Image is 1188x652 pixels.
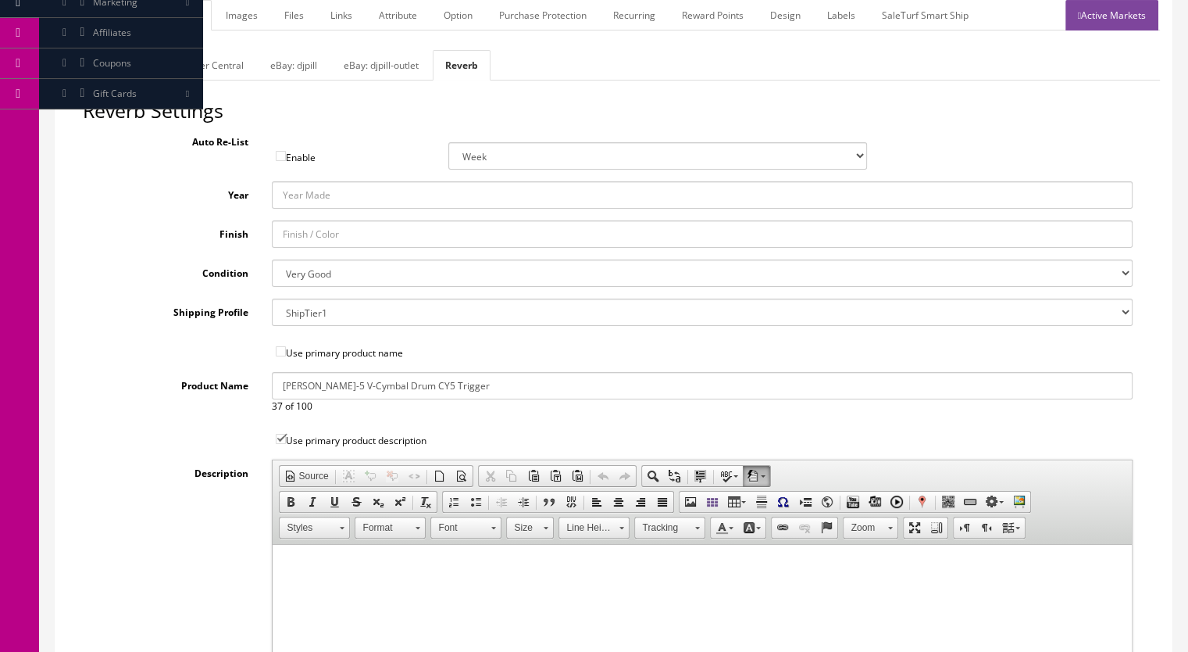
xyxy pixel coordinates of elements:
a: Font [430,517,501,539]
a: Unlink [794,518,815,538]
input: Year Made [272,181,1133,209]
a: Paste [523,466,544,486]
a: Embed Media from External Sites [864,492,886,512]
span: Coupons [93,56,131,70]
label: Use primary product description [260,425,1145,448]
a: Paste from Word [566,466,588,486]
label: Finish [83,220,260,242]
a: Preview [451,466,473,486]
a: Link [772,518,794,538]
a: Reverb [433,50,491,81]
span: Line Height [559,518,614,538]
input: Product Name [272,372,1133,399]
a: Maximize [904,518,926,538]
a: Strikethrough [345,492,367,512]
a: Source [280,466,334,486]
a: Show Blocks [926,518,947,538]
a: Italic [301,492,323,512]
label: Auto Re-List [83,128,260,149]
a: IFrame [816,492,838,512]
span: Source [297,470,329,483]
a: Insert symbol [772,492,794,512]
a: Align Left [586,492,608,512]
a: Bold [280,492,301,512]
label: Product Name [83,372,260,393]
a: Remove Format [415,492,437,512]
a: Line Height [558,517,630,539]
a: Set language [997,518,1025,538]
a: Copy [501,466,523,486]
a: Replace [664,466,686,486]
a: Insert/Remove Numbered List [443,492,465,512]
a: Insert Page Break for Printing [794,492,816,512]
a: Insert/Remove Bulleted List [465,492,487,512]
span: Format [355,518,410,538]
a: Create a Bootstrap grid [701,492,723,512]
a: Center [608,492,630,512]
a: Find [642,466,664,486]
a: Redo [614,466,636,486]
a: Styles [279,517,350,539]
a: Uncomment Selection [381,466,403,486]
a: Image [680,492,701,512]
a: Background Color [738,518,765,538]
a: eBay: djpill-outlet [331,50,431,81]
input: Finish / Color [272,220,1133,248]
a: AutoCorrect [743,466,770,486]
a: Format Selection [337,466,359,486]
span: Size [507,518,538,538]
a: Simple Button [959,492,981,512]
h2: Reverb Settings [83,100,1144,122]
a: Anchor [815,518,837,538]
span: 37 [272,399,283,413]
label: Use primary product name [260,338,1145,360]
a: Superscript [389,492,411,512]
a: New Page [429,466,451,486]
a: Text direction from right to left [976,518,997,538]
a: Affiliates [39,18,203,48]
a: Subscript [367,492,389,512]
a: Insert a ZS Google QR-Code picture [937,492,959,512]
span: Font [431,518,486,538]
span: Gift Cards [93,87,137,100]
a: Underline [323,492,345,512]
a: Decrease Indent [491,492,512,512]
a: Video Snapshot [886,492,908,512]
a: Embed YouTube Video [842,492,864,512]
span: Styles [280,518,334,538]
a: Size [506,517,554,539]
a: Undo [592,466,614,486]
a: Text direction from left to right [954,518,976,538]
span: Zoom [844,518,883,538]
span: of 100 [285,399,312,413]
a: Align Right [630,492,651,512]
a: Coupons [39,48,203,79]
a: Justify [651,492,673,512]
a: Create Div Container [560,492,582,512]
a: Select All [690,466,712,486]
input: Enable [276,151,286,161]
label: Shipping Profile [83,299,260,320]
a: Comment Selection [359,466,381,486]
a: Insert SlideShow [1008,492,1030,512]
a: Tracking [634,517,705,539]
a: Enable/Disable HTML Tag Autocomplete [403,466,425,486]
a: Increase Indent [512,492,534,512]
a: Insert Horizontal Line [751,492,772,512]
label: Description [83,460,260,481]
a: Text Color [711,518,738,538]
label: Year [83,181,260,202]
span: Tracking [635,518,690,538]
input: Use primary product description [276,434,286,444]
a: Table [723,492,751,512]
a: Google Maps [912,492,933,512]
a: Spell Checker [715,466,743,486]
a: Cut [479,466,501,486]
a: Format [355,517,426,539]
input: Use primary product name [276,346,286,356]
span: Affiliates [93,26,131,39]
a: Zoom [843,517,898,539]
a: eBay: djpill [258,50,330,81]
a: Block Quote [538,492,560,512]
a: Paste as plain text [544,466,566,486]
